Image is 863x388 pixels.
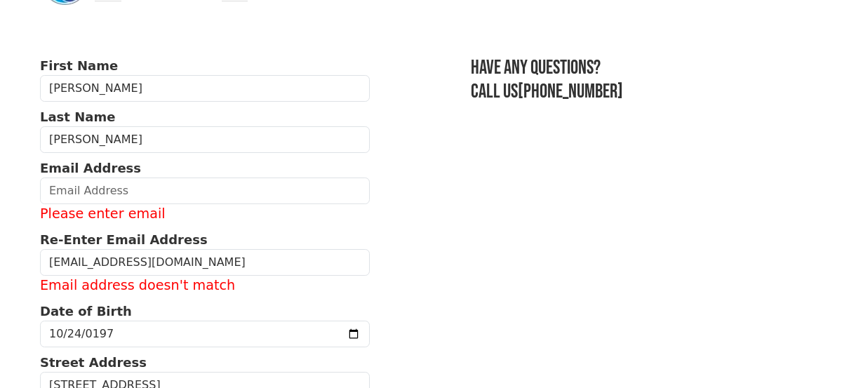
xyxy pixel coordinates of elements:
[40,249,370,276] input: Re-Enter Email Address
[40,232,208,247] strong: Re-Enter Email Address
[471,80,823,104] h3: Call us
[40,126,370,153] input: Last Name
[40,75,370,102] input: First Name
[40,276,370,296] label: Email address doesn't match
[40,355,147,370] strong: Street Address
[471,56,823,80] h3: Have any questions?
[40,204,370,225] label: Please enter email
[40,304,132,319] strong: Date of Birth
[40,178,370,204] input: Email Address
[40,161,141,175] strong: Email Address
[518,80,623,103] a: [PHONE_NUMBER]
[40,58,118,73] strong: First Name
[40,109,115,124] strong: Last Name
